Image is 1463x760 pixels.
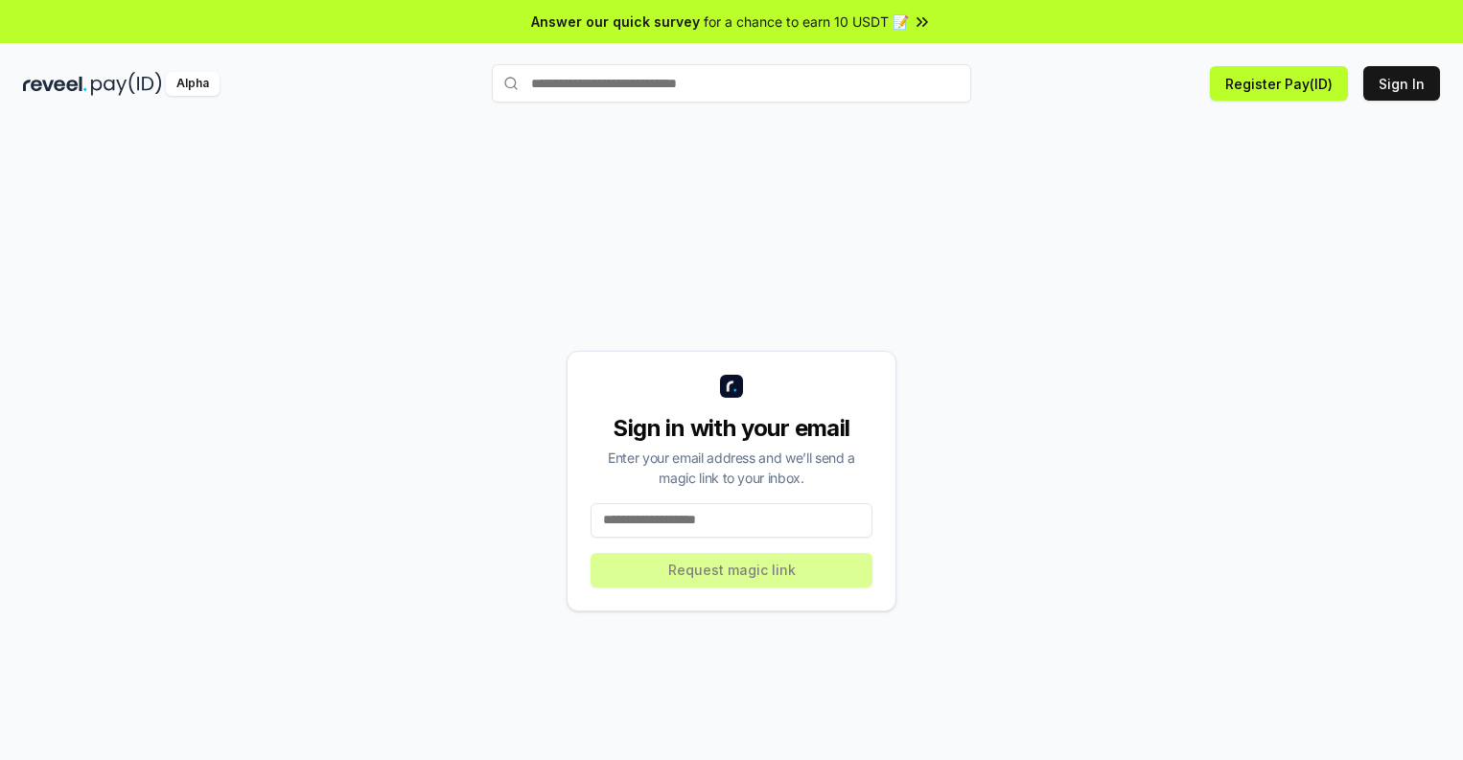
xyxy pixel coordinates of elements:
img: reveel_dark [23,72,87,96]
span: Answer our quick survey [531,12,700,32]
button: Sign In [1363,66,1440,101]
div: Enter your email address and we’ll send a magic link to your inbox. [591,448,872,488]
div: Sign in with your email [591,413,872,444]
span: for a chance to earn 10 USDT 📝 [704,12,909,32]
div: Alpha [166,72,220,96]
img: pay_id [91,72,162,96]
img: logo_small [720,375,743,398]
button: Register Pay(ID) [1210,66,1348,101]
